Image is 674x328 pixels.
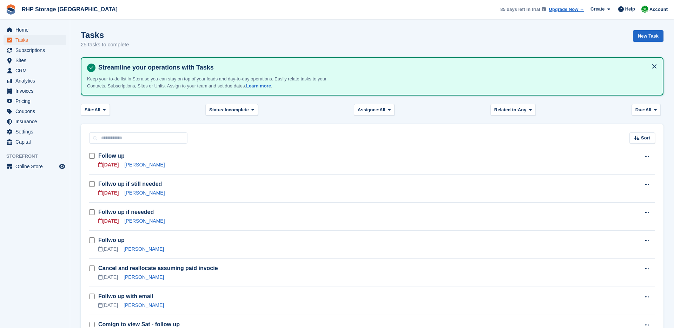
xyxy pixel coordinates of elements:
[4,86,66,96] a: menu
[15,127,58,137] span: Settings
[635,106,646,113] span: Due:
[4,137,66,147] a: menu
[124,162,165,168] a: [PERSON_NAME]
[58,162,66,171] a: Preview store
[6,153,70,160] span: Storefront
[246,83,271,88] a: Learn more
[15,137,58,147] span: Capital
[549,6,584,13] a: Upgrade Now →
[633,30,663,42] a: New Task
[15,66,58,76] span: CRM
[124,190,165,196] a: [PERSON_NAME]
[98,181,162,187] a: Follwo up if still needed
[4,55,66,65] a: menu
[4,76,66,86] a: menu
[4,162,66,171] a: menu
[641,135,650,142] span: Sort
[518,106,527,113] span: Any
[494,106,518,113] span: Related to:
[225,106,249,113] span: Incomplete
[205,104,258,116] button: Status: Incomplete
[379,106,385,113] span: All
[15,25,58,35] span: Home
[98,265,218,271] a: Cancel and reallocate assuming paid invocie
[641,6,648,13] img: Rod
[124,246,164,252] a: [PERSON_NAME]
[15,106,58,116] span: Coupons
[590,6,604,13] span: Create
[632,104,661,116] button: Due: All
[98,302,118,309] div: [DATE]
[15,86,58,96] span: Invoices
[4,117,66,126] a: menu
[87,76,333,89] p: Keep your to-do list in Stora so you can stay on top of your leads and day-to-day operations. Eas...
[124,274,164,280] a: [PERSON_NAME]
[124,218,165,224] a: [PERSON_NAME]
[94,106,100,113] span: All
[15,76,58,86] span: Analytics
[98,274,118,281] div: [DATE]
[81,30,129,40] h1: Tasks
[4,25,66,35] a: menu
[354,104,395,116] button: Assignee: All
[4,45,66,55] a: menu
[4,35,66,45] a: menu
[15,162,58,171] span: Online Store
[542,7,546,11] img: icon-info-grey-7440780725fd019a000dd9b08b2336e03edf1995a4989e88bcd33f0948082b44.svg
[98,321,180,327] a: Comign to view Sat - follow up
[98,189,119,197] div: [DATE]
[98,161,119,169] div: [DATE]
[98,293,153,299] a: Follwo up with email
[649,6,668,13] span: Account
[625,6,635,13] span: Help
[98,209,154,215] a: Follwo up if neeeded
[85,106,94,113] span: Site:
[81,41,129,49] p: 25 tasks to complete
[358,106,379,113] span: Assignee:
[15,117,58,126] span: Insurance
[98,153,125,159] a: Follow up
[95,64,657,72] h4: Streamline your operations with Tasks
[500,6,540,13] span: 85 days left in trial
[124,302,164,308] a: [PERSON_NAME]
[15,45,58,55] span: Subscriptions
[15,35,58,45] span: Tasks
[4,127,66,137] a: menu
[81,104,110,116] button: Site: All
[209,106,225,113] span: Status:
[6,4,16,15] img: stora-icon-8386f47178a22dfd0bd8f6a31ec36ba5ce8667c1dd55bd0f319d3a0aa187defe.svg
[4,96,66,106] a: menu
[4,106,66,116] a: menu
[15,96,58,106] span: Pricing
[646,106,652,113] span: All
[4,66,66,76] a: menu
[98,245,118,253] div: [DATE]
[490,104,536,116] button: Related to: Any
[19,4,120,15] a: RHP Storage [GEOGRAPHIC_DATA]
[98,237,125,243] a: Follwo up
[15,55,58,65] span: Sites
[98,217,119,225] div: [DATE]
